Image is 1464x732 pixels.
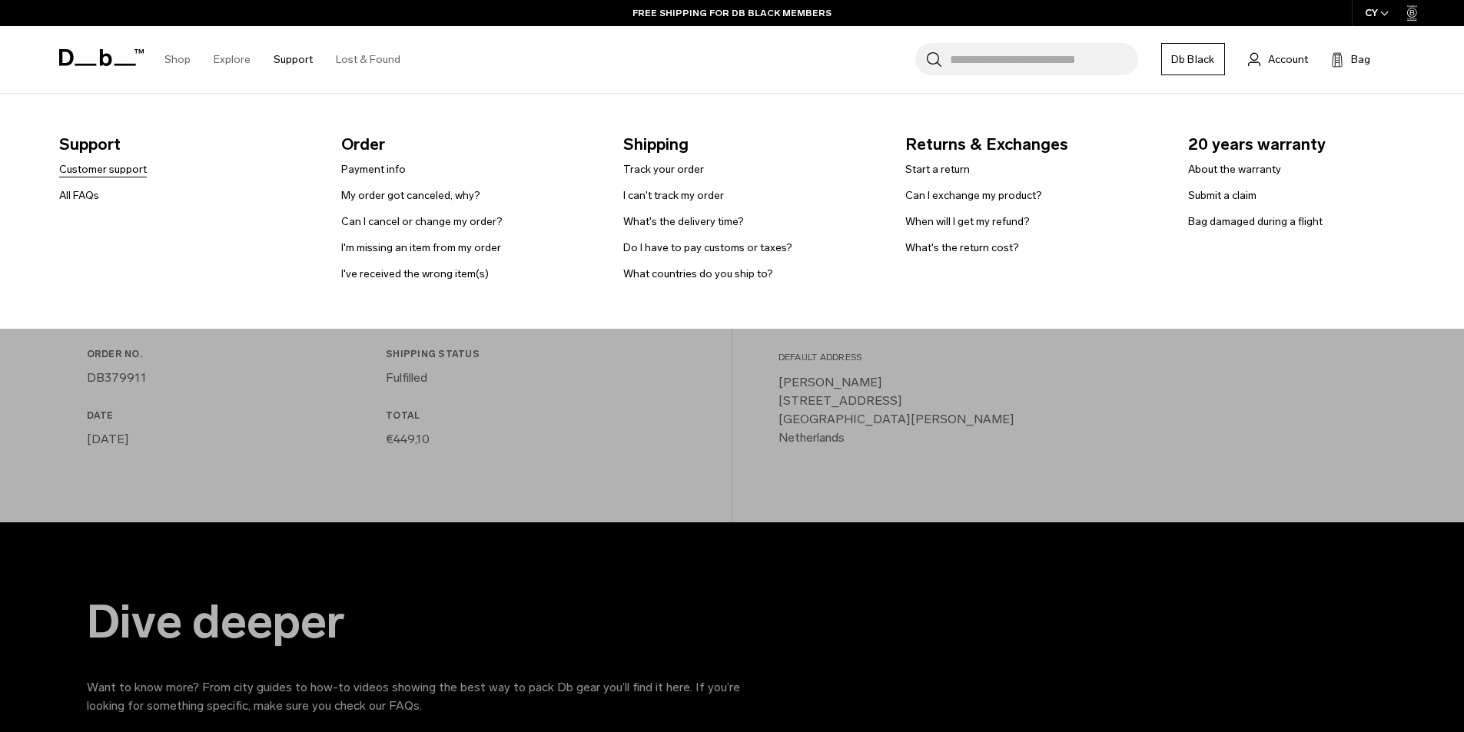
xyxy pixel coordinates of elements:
[214,32,251,87] a: Explore
[341,187,480,204] a: My order got canceled, why?
[59,187,99,204] a: All FAQs
[1331,50,1370,68] button: Bag
[153,26,412,93] nav: Main Navigation
[1351,51,1370,68] span: Bag
[336,32,400,87] a: Lost & Found
[1188,214,1323,230] a: Bag damaged during a flight
[59,161,147,177] a: Customer support
[1161,43,1225,75] a: Db Black
[632,6,832,20] a: FREE SHIPPING FOR DB BLACK MEMBERS
[1188,161,1281,177] a: About the warranty
[341,214,503,230] a: Can I cancel or change my order?
[341,161,406,177] a: Payment info
[1188,187,1257,204] a: Submit a claim
[623,132,881,157] span: Shipping
[1268,51,1308,68] span: Account
[341,266,489,282] a: I've received the wrong item(s)
[905,214,1030,230] a: When will I get my refund?
[905,132,1163,157] span: Returns & Exchanges
[274,32,313,87] a: Support
[341,240,501,256] a: I'm missing an item from my order
[59,132,317,157] span: Support
[623,161,704,177] a: Track your order
[623,266,773,282] a: What countries do you ship to?
[905,240,1019,256] a: What's the return cost?
[1248,50,1308,68] a: Account
[164,32,191,87] a: Shop
[905,161,970,177] a: Start a return
[341,132,599,157] span: Order
[905,187,1042,204] a: Can I exchange my product?
[1188,132,1446,157] span: 20 years warranty
[623,187,724,204] a: I can't track my order
[623,240,792,256] a: Do I have to pay customs or taxes?
[623,214,744,230] a: What's the delivery time?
